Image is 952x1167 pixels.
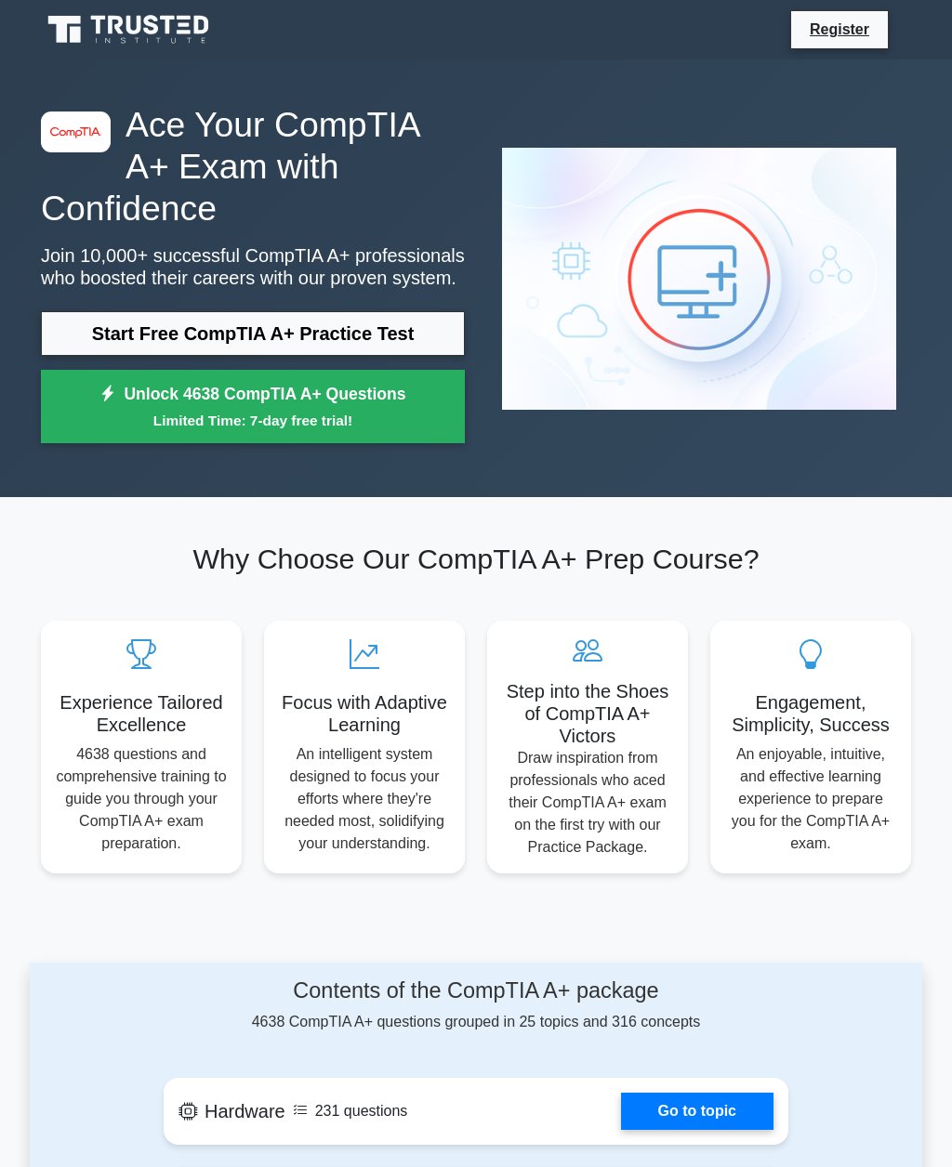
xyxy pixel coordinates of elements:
[164,977,788,1003] h4: Contents of the CompTIA A+ package
[41,370,465,444] a: Unlock 4638 CompTIA A+ QuestionsLimited Time: 7-day free trial!
[487,133,911,426] img: CompTIA A+ Preview
[621,1093,773,1130] a: Go to topic
[56,691,227,736] h5: Experience Tailored Excellence
[41,104,465,229] h1: Ace Your CompTIA A+ Exam with Confidence
[502,680,673,747] h5: Step into the Shoes of CompTIA A+ Victors
[502,747,673,859] p: Draw inspiration from professionals who aced their CompTIA A+ exam on the first try with our Prac...
[41,542,911,576] h2: Why Choose Our CompTIA A+ Prep Course?
[41,311,465,356] a: Start Free CompTIA A+ Practice Test
[56,743,227,855] p: 4638 questions and comprehensive training to guide you through your CompTIA A+ exam preparation.
[725,743,896,855] p: An enjoyable, intuitive, and effective learning experience to prepare you for the CompTIA A+ exam.
[279,743,450,855] p: An intelligent system designed to focus your efforts where they're needed most, solidifying your ...
[164,977,788,1033] div: 4638 CompTIA A+ questions grouped in 25 topics and 316 concepts
[64,410,442,431] small: Limited Time: 7-day free trial!
[41,244,465,289] p: Join 10,000+ successful CompTIA A+ professionals who boosted their careers with our proven system.
[279,691,450,736] h5: Focus with Adaptive Learning
[799,18,880,41] a: Register
[725,691,896,736] h5: Engagement, Simplicity, Success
